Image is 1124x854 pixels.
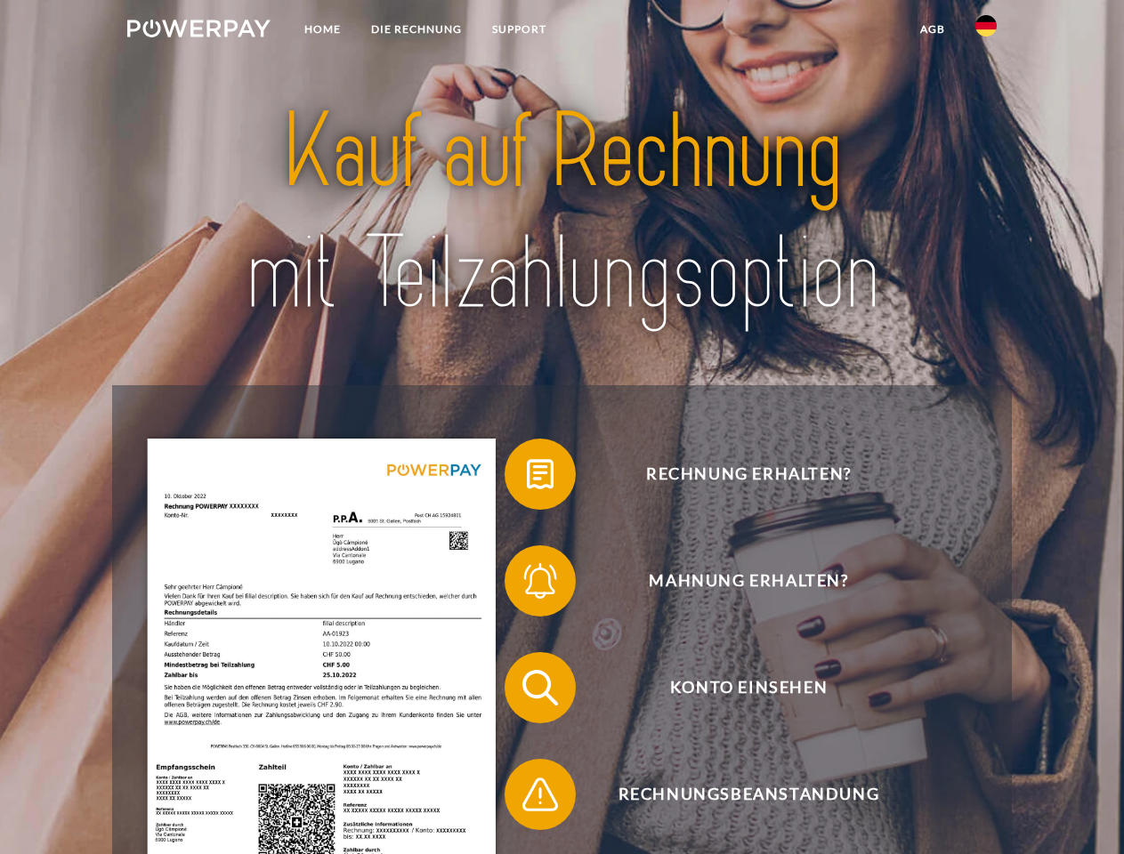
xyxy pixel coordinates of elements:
span: Mahnung erhalten? [530,545,966,616]
span: Rechnungsbeanstandung [530,759,966,830]
img: logo-powerpay-white.svg [127,20,271,37]
img: qb_warning.svg [518,772,562,817]
img: title-powerpay_de.svg [170,85,954,341]
button: Konto einsehen [505,652,967,723]
img: qb_bell.svg [518,559,562,603]
button: Rechnungsbeanstandung [505,759,967,830]
img: qb_search.svg [518,665,562,710]
a: SUPPORT [477,13,562,45]
button: Rechnung erhalten? [505,439,967,510]
a: agb [905,13,960,45]
a: DIE RECHNUNG [356,13,477,45]
button: Mahnung erhalten? [505,545,967,616]
img: de [975,15,997,36]
span: Rechnung erhalten? [530,439,966,510]
img: qb_bill.svg [518,452,562,496]
a: Home [289,13,356,45]
span: Konto einsehen [530,652,966,723]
